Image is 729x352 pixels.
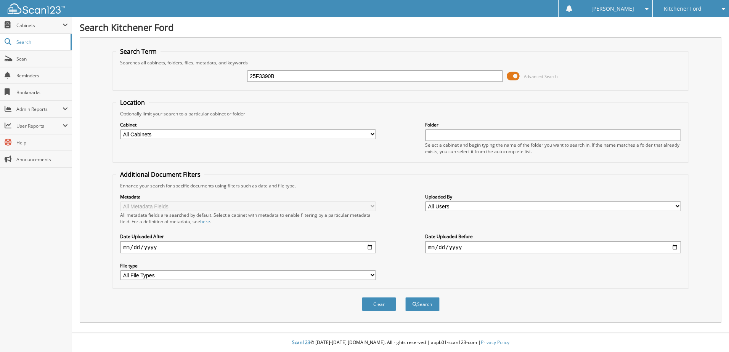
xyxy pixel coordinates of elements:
[120,194,376,200] label: Metadata
[116,47,161,56] legend: Search Term
[16,39,67,45] span: Search
[80,21,721,34] h1: Search Kitchener Ford
[72,333,729,352] div: © [DATE]-[DATE] [DOMAIN_NAME]. All rights reserved | appb01-scan123-com |
[405,297,440,311] button: Search
[116,59,685,66] div: Searches all cabinets, folders, files, metadata, and keywords
[16,72,68,79] span: Reminders
[591,6,634,11] span: [PERSON_NAME]
[425,194,681,200] label: Uploaded By
[120,212,376,225] div: All metadata fields are searched by default. Select a cabinet with metadata to enable filtering b...
[116,98,149,107] legend: Location
[481,339,509,346] a: Privacy Policy
[362,297,396,311] button: Clear
[524,74,558,79] span: Advanced Search
[16,22,63,29] span: Cabinets
[120,122,376,128] label: Cabinet
[16,56,68,62] span: Scan
[425,142,681,155] div: Select a cabinet and begin typing the name of the folder you want to search in. If the name match...
[116,110,685,117] div: Optionally limit your search to a particular cabinet or folder
[120,241,376,253] input: start
[8,3,65,14] img: scan123-logo-white.svg
[16,106,63,112] span: Admin Reports
[16,156,68,163] span: Announcements
[200,218,210,225] a: here
[16,89,68,96] span: Bookmarks
[116,170,204,179] legend: Additional Document Filters
[16,139,68,146] span: Help
[292,339,310,346] span: Scan123
[425,122,681,128] label: Folder
[120,233,376,240] label: Date Uploaded After
[425,241,681,253] input: end
[664,6,702,11] span: Kitchener Ford
[116,182,685,189] div: Enhance your search for specific documents using filters such as date and file type.
[120,262,376,269] label: File type
[425,233,681,240] label: Date Uploaded Before
[16,123,63,129] span: User Reports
